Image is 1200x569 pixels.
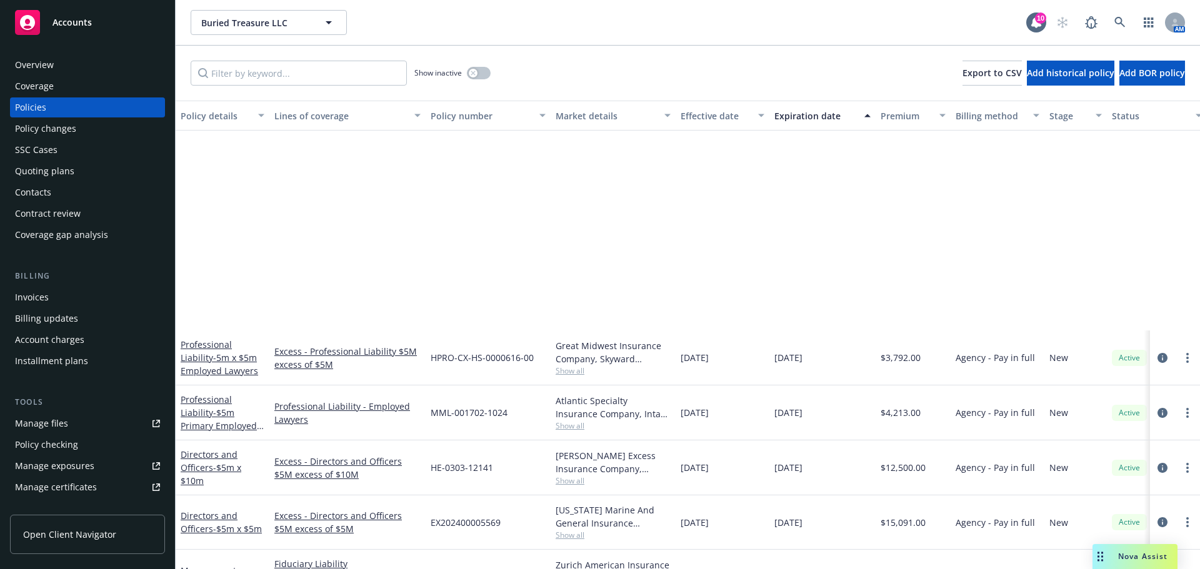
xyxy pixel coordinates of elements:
[15,351,88,371] div: Installment plans
[556,475,671,486] span: Show all
[556,503,671,530] div: [US_STATE] Marine And General Insurance Company, Coaction Specialty Insurance Group, Inc, RT Spec...
[1049,351,1068,364] span: New
[10,97,165,117] a: Policies
[1117,352,1142,364] span: Active
[23,528,116,541] span: Open Client Navigator
[1117,462,1142,473] span: Active
[556,109,657,122] div: Market details
[10,456,165,476] a: Manage exposures
[1027,67,1114,79] span: Add historical policy
[1044,101,1107,131] button: Stage
[431,461,493,474] span: HE-0303-12141
[681,406,709,419] span: [DATE]
[774,109,857,122] div: Expiration date
[881,406,921,419] span: $4,213.00
[1119,61,1185,86] button: Add BOR policy
[10,330,165,350] a: Account charges
[431,351,534,364] span: HPRO-CX-HS-0000616-00
[10,225,165,245] a: Coverage gap analysis
[191,61,407,86] input: Filter by keyword...
[1027,61,1114,86] button: Add historical policy
[10,270,165,282] div: Billing
[881,516,926,529] span: $15,091.00
[956,516,1035,529] span: Agency - Pay in full
[556,394,671,420] div: Atlantic Specialty Insurance Company, Intact Insurance, RT Specialty Insurance Services, LLC (RSG...
[15,161,74,181] div: Quoting plans
[1155,460,1170,475] a: circleInformation
[1117,517,1142,528] span: Active
[269,101,426,131] button: Lines of coverage
[774,516,802,529] span: [DATE]
[962,67,1022,79] span: Export to CSV
[556,530,671,540] span: Show all
[1050,10,1075,35] a: Start snowing
[213,523,262,535] span: - $5m x $5m
[676,101,769,131] button: Effective date
[956,461,1035,474] span: Agency - Pay in full
[181,109,251,122] div: Policy details
[556,339,671,365] div: Great Midwest Insurance Company, Skyward Specialty Insurance Group, RT Specialty Insurance Servic...
[15,456,94,476] div: Manage exposures
[426,101,551,131] button: Policy number
[1107,10,1132,35] a: Search
[10,351,165,371] a: Installment plans
[181,352,258,377] span: - 5m x $5m Employed Lawyers
[274,109,407,122] div: Lines of coverage
[15,225,108,245] div: Coverage gap analysis
[1119,67,1185,79] span: Add BOR policy
[15,97,46,117] div: Policies
[10,140,165,160] a: SSC Cases
[1049,461,1068,474] span: New
[15,330,84,350] div: Account charges
[10,182,165,202] a: Contacts
[274,345,421,371] a: Excess - Professional Liability $5M excess of $5M
[1112,109,1188,122] div: Status
[274,455,421,481] a: Excess - Directors and Officers $5M excess of $10M
[15,498,78,518] div: Manage claims
[10,76,165,96] a: Coverage
[962,61,1022,86] button: Export to CSV
[881,351,921,364] span: $3,792.00
[1180,405,1195,420] a: more
[956,109,1026,122] div: Billing method
[15,204,81,224] div: Contract review
[1180,460,1195,475] a: more
[15,119,76,139] div: Policy changes
[556,420,671,431] span: Show all
[1092,544,1108,569] div: Drag to move
[681,461,709,474] span: [DATE]
[15,76,54,96] div: Coverage
[881,461,926,474] span: $12,500.00
[15,182,51,202] div: Contacts
[774,461,802,474] span: [DATE]
[431,516,501,529] span: EX202400005569
[951,101,1044,131] button: Billing method
[1118,551,1167,562] span: Nova Assist
[15,140,57,160] div: SSC Cases
[181,407,264,445] span: - $5m Primary Employed Lawyers
[1180,515,1195,530] a: more
[10,435,165,455] a: Policy checking
[15,55,54,75] div: Overview
[52,17,92,27] span: Accounts
[956,351,1035,364] span: Agency - Pay in full
[1155,350,1170,365] a: circleInformation
[1049,406,1068,419] span: New
[681,109,751,122] div: Effective date
[181,393,257,445] a: Professional Liability
[1180,350,1195,365] a: more
[1155,405,1170,420] a: circleInformation
[10,396,165,408] div: Tools
[10,161,165,181] a: Quoting plans
[10,5,165,40] a: Accounts
[1049,109,1088,122] div: Stage
[181,510,262,535] a: Directors and Officers
[556,365,671,376] span: Show all
[10,204,165,224] a: Contract review
[274,509,421,535] a: Excess - Directors and Officers $5M excess of $5M
[774,406,802,419] span: [DATE]
[176,101,269,131] button: Policy details
[10,498,165,518] a: Manage claims
[1155,515,1170,530] a: circleInformation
